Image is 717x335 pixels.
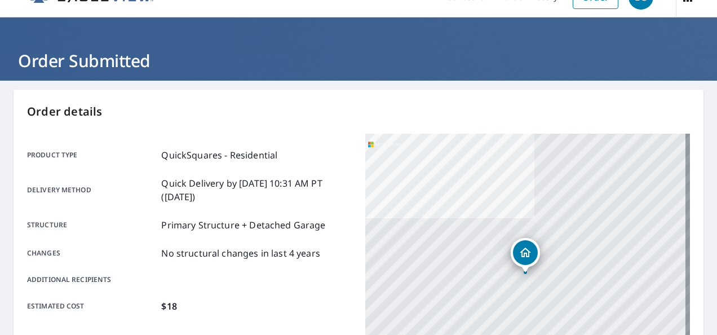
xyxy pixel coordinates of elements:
[161,246,320,260] p: No structural changes in last 4 years
[27,177,157,204] p: Delivery method
[27,103,690,120] p: Order details
[27,246,157,260] p: Changes
[27,275,157,285] p: Additional recipients
[161,148,277,162] p: QuickSquares - Residential
[27,148,157,162] p: Product type
[14,49,703,72] h1: Order Submitted
[161,177,352,204] p: Quick Delivery by [DATE] 10:31 AM PT ([DATE])
[161,299,176,313] p: $18
[511,238,540,273] div: Dropped pin, building 1, Residential property, 8683 Lakeshore Dr Montgomery, TX 77316
[27,218,157,232] p: Structure
[27,299,157,313] p: Estimated cost
[161,218,325,232] p: Primary Structure + Detached Garage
